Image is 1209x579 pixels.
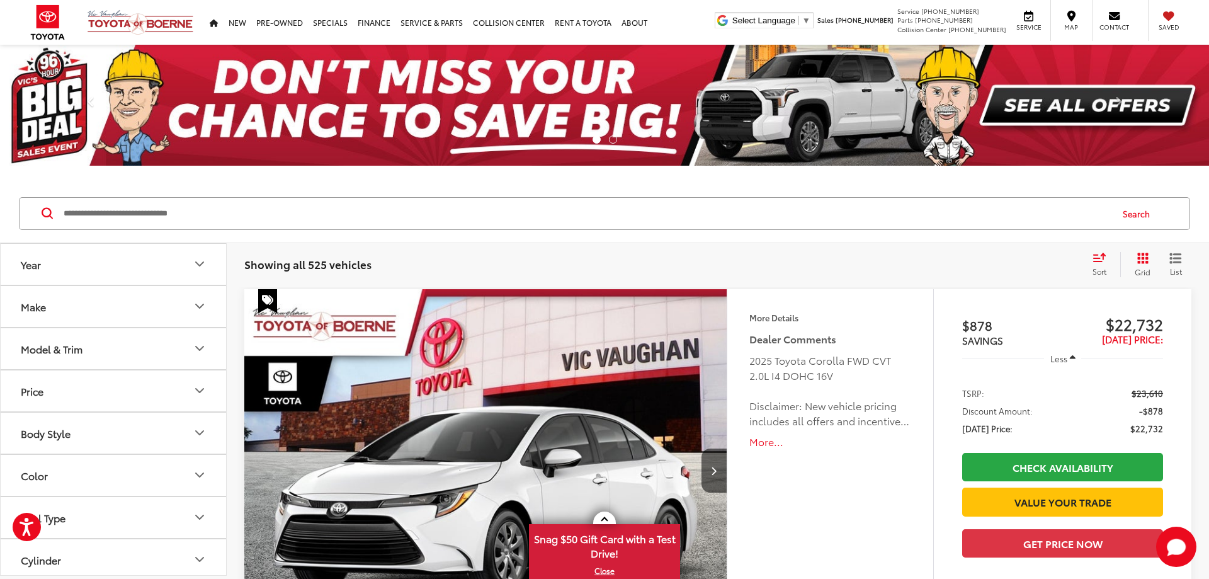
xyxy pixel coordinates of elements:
[1160,252,1191,277] button: List View
[749,435,911,449] button: More...
[897,15,913,25] span: Parts
[87,9,194,35] img: Vic Vaughan Toyota of Boerne
[62,198,1111,229] input: Search by Make, Model, or Keyword
[1135,267,1150,277] span: Grid
[962,316,1063,335] span: $878
[1111,198,1168,229] button: Search
[732,16,810,25] a: Select Language​
[1169,266,1182,277] span: List
[21,427,71,439] div: Body Style
[1156,527,1196,567] button: Toggle Chat Window
[1139,404,1163,417] span: -$878
[1014,23,1043,32] span: Service
[21,385,43,397] div: Price
[21,554,61,566] div: Cylinder
[962,333,1003,347] span: SAVINGS
[1102,332,1163,346] span: [DATE] Price:
[530,525,679,564] span: Snag $50 Gift Card with a Test Drive!
[1,455,227,496] button: ColorColor
[1063,314,1164,333] span: $22,732
[948,25,1006,34] span: [PHONE_NUMBER]
[1086,252,1120,277] button: Select sort value
[21,343,82,355] div: Model & Trim
[915,15,973,25] span: [PHONE_NUMBER]
[21,258,41,270] div: Year
[244,256,372,272] span: Showing all 525 vehicles
[1093,266,1106,277] span: Sort
[749,313,911,322] h4: More Details
[962,422,1013,435] span: [DATE] Price:
[192,425,207,440] div: Body Style
[1050,353,1067,364] span: Less
[1057,23,1085,32] span: Map
[836,15,894,25] span: [PHONE_NUMBER]
[921,6,979,16] span: [PHONE_NUMBER]
[192,552,207,567] div: Cylinder
[897,6,919,16] span: Service
[192,510,207,525] div: Fuel Type
[897,25,946,34] span: Collision Center
[21,469,48,481] div: Color
[802,16,810,25] span: ▼
[962,529,1163,558] button: Get Price Now
[1132,387,1163,399] span: $23,610
[732,16,795,25] span: Select Language
[1099,23,1129,32] span: Contact
[1,413,227,454] button: Body StyleBody Style
[1120,252,1160,277] button: Grid View
[749,331,911,347] h5: Dealer Comments
[192,341,207,356] div: Model & Trim
[1,497,227,538] button: Fuel TypeFuel Type
[749,353,911,428] div: 2025 Toyota Corolla FWD CVT 2.0L I4 DOHC 16V Disclaimer: New vehicle pricing includes all offers ...
[962,488,1163,516] a: Value Your Trade
[1155,23,1183,32] span: Saved
[962,387,984,399] span: TSRP:
[817,15,834,25] span: Sales
[258,289,277,313] span: Special
[1044,347,1082,370] button: Less
[1156,527,1196,567] svg: Start Chat
[21,512,65,524] div: Fuel Type
[962,453,1163,481] a: Check Availability
[192,256,207,272] div: Year
[1,286,227,327] button: MakeMake
[962,404,1033,417] span: Discount Amount:
[1,244,227,285] button: YearYear
[21,301,46,312] div: Make
[192,467,207,483] div: Color
[192,299,207,314] div: Make
[1,370,227,411] button: PricePrice
[192,383,207,398] div: Price
[1130,422,1163,435] span: $22,732
[1,328,227,369] button: Model & TrimModel & Trim
[701,449,727,493] button: Next image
